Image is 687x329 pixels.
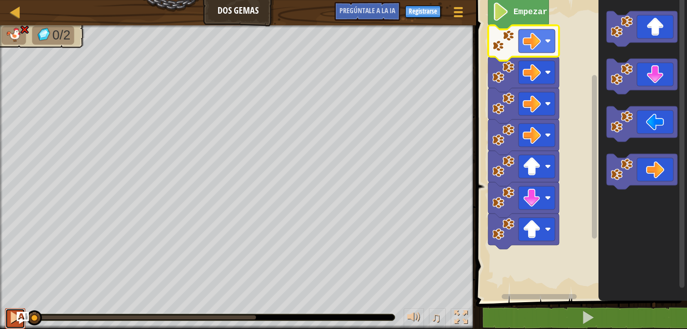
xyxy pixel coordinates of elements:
[451,308,471,329] button: Cambia a pantalla completa.
[405,6,441,18] button: Registrarse
[17,312,29,324] button: Pregúntale a la IA
[513,8,547,17] text: Empezar
[404,308,424,329] button: Ajustar el volúmen
[53,28,71,43] span: 0/2
[339,6,395,15] span: Pregúntale a la IA
[2,26,26,45] li: Tu héroe debe sobrevivir.
[429,308,446,329] button: ♫
[32,26,74,45] li: Recoge las gemas.
[446,2,471,26] button: Mostrar menú de juego
[334,2,400,21] button: Pregúntale a la IA
[5,308,25,329] button: Ctrl + P: Pause
[431,310,441,325] span: ♫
